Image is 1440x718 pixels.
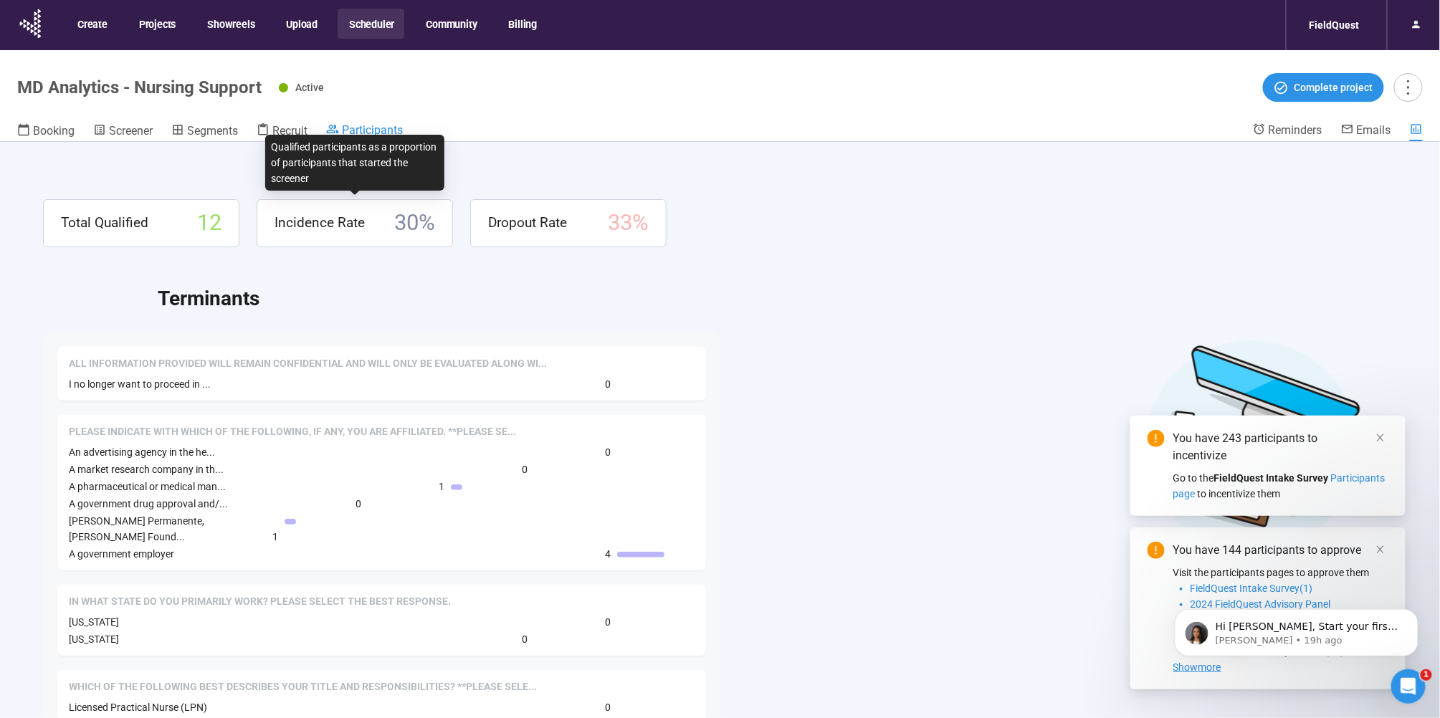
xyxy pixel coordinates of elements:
[1269,123,1322,137] span: Reminders
[1294,80,1373,95] span: Complete project
[326,123,403,140] a: Participants
[69,680,537,694] span: Which of the following best describes your title and responsibilities? **Please select one**
[69,498,228,509] span: A government drug approval and/...
[1173,565,1388,580] p: Visit the participants pages to approve them
[1357,123,1391,137] span: Emails
[1421,669,1432,681] span: 1
[171,123,238,141] a: Segments
[33,124,75,138] span: Booking
[1148,430,1165,447] span: exclamation-circle
[197,206,221,241] span: 12
[69,616,119,628] span: [US_STATE]
[1153,579,1440,679] iframe: Intercom notifications message
[128,9,186,39] button: Projects
[338,9,404,39] button: Scheduler
[608,206,649,241] span: 33 %
[69,633,119,645] span: [US_STATE]
[69,378,211,390] span: I no longer want to proceed in ...
[1301,11,1368,39] div: FieldQuest
[257,123,307,141] a: Recruit
[1173,542,1388,559] div: You have 144 participants to approve
[1214,472,1329,484] strong: FieldQuest Intake Survey
[69,425,516,439] span: Please indicate with which of the following, if any, you are affiliated. **Please select all that...
[1398,77,1418,97] span: more
[1253,123,1322,140] a: Reminders
[272,124,307,138] span: Recruit
[275,212,365,234] span: Incidence Rate
[1145,338,1361,554] img: Desktop work notes
[606,444,611,460] span: 0
[1173,430,1388,464] div: You have 243 participants to incentivize
[69,464,224,475] span: A market research company in th...
[275,9,328,39] button: Upload
[17,123,75,141] a: Booking
[69,702,207,713] span: Licensed Practical Nurse (LPN)
[196,9,264,39] button: Showreels
[69,481,226,492] span: A pharmaceutical or medical man...
[606,376,611,392] span: 0
[523,631,528,647] span: 0
[606,699,611,715] span: 0
[1173,470,1388,502] div: Go to the to incentivize them
[1148,542,1165,559] span: exclamation-circle
[414,9,487,39] button: Community
[1375,545,1386,555] span: close
[488,212,567,234] span: Dropout Rate
[69,548,174,560] span: A government employer
[1263,73,1384,102] button: Complete project
[295,82,324,93] span: Active
[342,123,403,137] span: Participants
[497,9,548,39] button: Billing
[1394,73,1423,102] button: more
[69,357,547,371] span: All information provided will remain confidential and will only be evaluated along with the opini...
[1375,433,1386,443] span: close
[93,123,153,141] a: Screener
[66,9,118,39] button: Create
[158,283,1397,315] h2: Terminants
[61,212,148,234] span: Total Qualified
[109,124,153,138] span: Screener
[606,546,611,562] span: 4
[439,479,445,494] span: 1
[273,529,279,545] span: 1
[69,515,204,542] span: [PERSON_NAME] Permanente, [PERSON_NAME] Found...
[356,496,362,512] span: 0
[1391,669,1426,704] iframe: Intercom live chat
[394,206,435,241] span: 30 %
[1341,123,1391,140] a: Emails
[69,446,215,458] span: An advertising agency in the he...
[69,595,451,609] span: In what state do you primarily work? Please select the best response.
[17,77,262,97] h1: MD Analytics - Nursing Support
[187,124,238,138] span: Segments
[523,461,528,477] span: 0
[606,614,611,630] span: 0
[265,135,444,191] div: Qualified participants as a proportion of participants that started the screener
